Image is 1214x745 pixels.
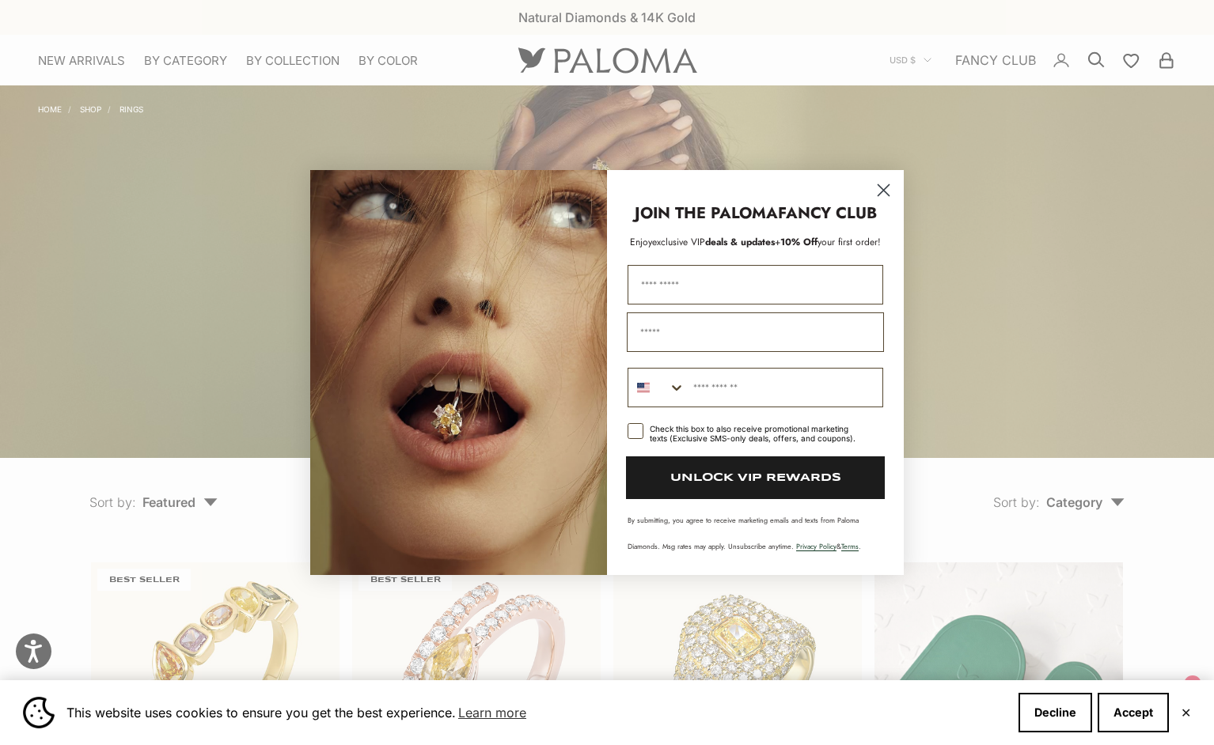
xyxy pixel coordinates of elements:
[652,235,705,249] span: exclusive VIP
[778,202,877,225] strong: FANCY CLUB
[652,235,775,249] span: deals & updates
[66,701,1006,724] span: This website uses cookies to ensure you get the best experience.
[627,312,884,352] input: Email
[796,541,837,551] a: Privacy Policy
[626,456,885,499] button: UNLOCK VIP REWARDS
[628,265,883,304] input: First Name
[1019,693,1092,732] button: Decline
[780,235,818,249] span: 10% Off
[870,176,897,204] button: Close dialog
[23,697,55,728] img: Cookie banner
[628,515,883,551] p: By submitting, you agree to receive marketing emails and texts from Paloma Diamonds. Msg rates ma...
[841,541,859,551] a: Terms
[635,202,778,225] strong: JOIN THE PALOMA
[796,541,861,551] span: & .
[630,235,652,249] span: Enjoy
[628,369,685,407] button: Search Countries
[650,424,864,443] div: Check this box to also receive promotional marketing texts (Exclusive SMS-only deals, offers, and...
[637,381,650,394] img: United States
[1181,708,1191,717] button: Close
[1098,693,1169,732] button: Accept
[775,235,881,249] span: + your first order!
[685,369,882,407] input: Phone Number
[310,170,607,575] img: Loading...
[456,701,529,724] a: Learn more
